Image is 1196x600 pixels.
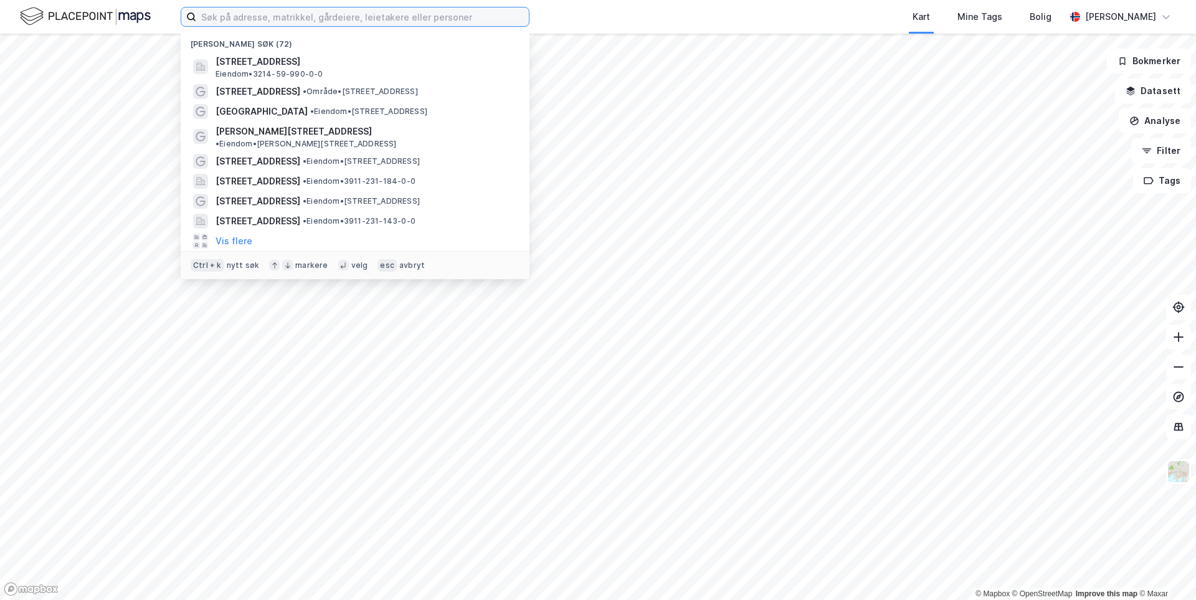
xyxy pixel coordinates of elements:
button: Bokmerker [1107,49,1191,74]
div: esc [377,259,397,272]
span: Område • [STREET_ADDRESS] [303,87,418,97]
span: [STREET_ADDRESS] [216,54,515,69]
span: • [216,139,219,148]
div: Ctrl + k [191,259,224,272]
div: velg [351,260,368,270]
span: Eiendom • 3911-231-184-0-0 [303,176,415,186]
div: Bolig [1030,9,1051,24]
span: • [303,156,306,166]
span: [STREET_ADDRESS] [216,174,300,189]
div: Mine Tags [957,9,1002,24]
div: avbryt [399,260,425,270]
button: Filter [1131,138,1191,163]
span: [PERSON_NAME][STREET_ADDRESS] [216,124,372,139]
a: Mapbox homepage [4,582,59,596]
span: Eiendom • 3214-59-990-0-0 [216,69,323,79]
iframe: Chat Widget [1134,540,1196,600]
input: Søk på adresse, matrikkel, gårdeiere, leietakere eller personer [196,7,529,26]
span: [STREET_ADDRESS] [216,154,300,169]
a: Improve this map [1076,589,1137,598]
button: Analyse [1119,108,1191,133]
span: Eiendom • [STREET_ADDRESS] [303,156,420,166]
div: [PERSON_NAME] søk (72) [181,29,529,52]
span: Eiendom • 3911-231-143-0-0 [303,216,415,226]
button: Datasett [1115,79,1191,103]
span: • [303,216,306,226]
div: Kontrollprogram for chat [1134,540,1196,600]
span: • [303,196,306,206]
span: Eiendom • [STREET_ADDRESS] [310,107,427,117]
span: [GEOGRAPHIC_DATA] [216,104,308,119]
div: [PERSON_NAME] [1085,9,1156,24]
span: Eiendom • [PERSON_NAME][STREET_ADDRESS] [216,139,397,149]
a: Mapbox [975,589,1010,598]
div: Kart [913,9,930,24]
span: • [303,176,306,186]
span: • [303,87,306,96]
button: Tags [1133,168,1191,193]
div: markere [295,260,328,270]
span: [STREET_ADDRESS] [216,84,300,99]
a: OpenStreetMap [1012,589,1073,598]
span: [STREET_ADDRESS] [216,194,300,209]
span: • [310,107,314,116]
div: nytt søk [227,260,260,270]
img: Z [1167,460,1190,483]
img: logo.f888ab2527a4732fd821a326f86c7f29.svg [20,6,151,27]
span: [STREET_ADDRESS] [216,214,300,229]
span: Eiendom • [STREET_ADDRESS] [303,196,420,206]
button: Vis flere [216,234,252,249]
